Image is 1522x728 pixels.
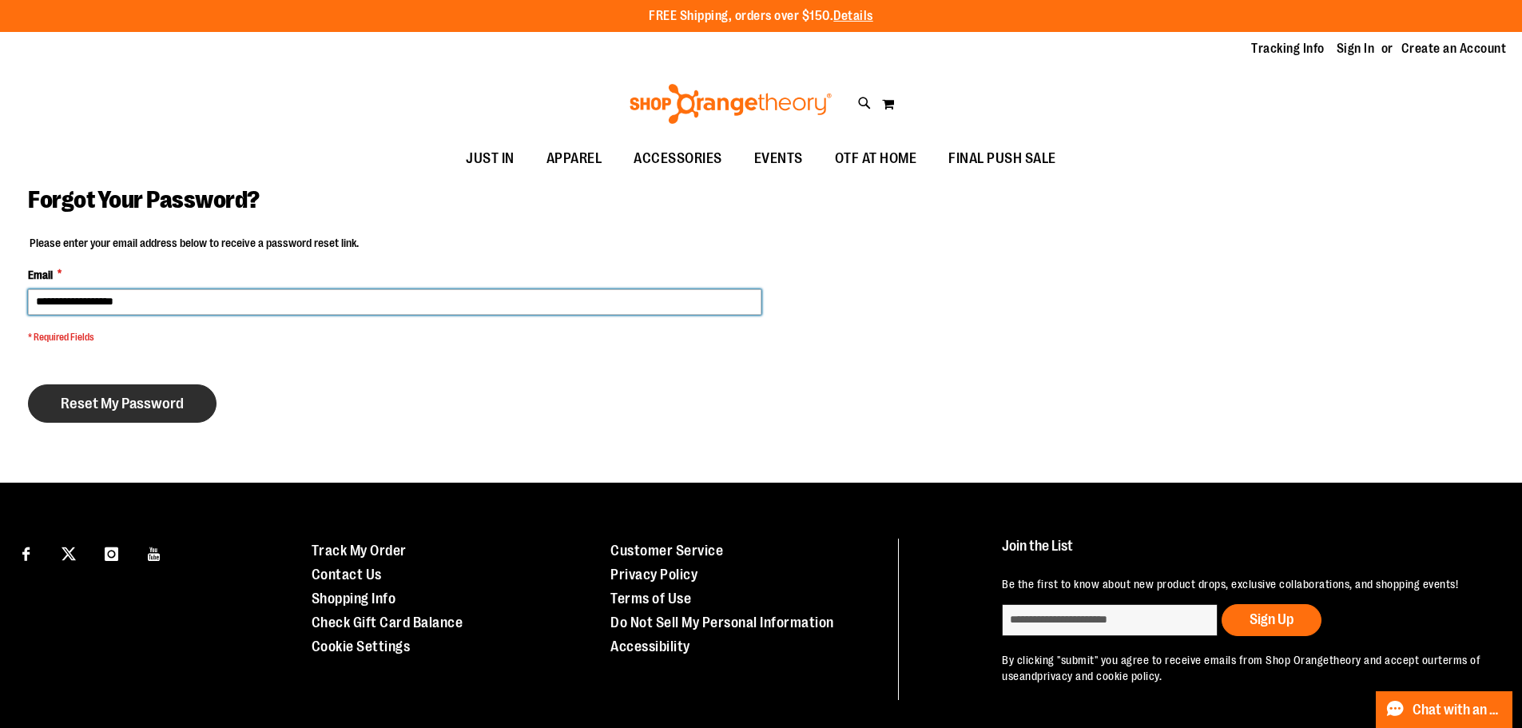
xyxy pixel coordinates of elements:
p: By clicking "submit" you agree to receive emails from Shop Orangetheory and accept our and [1002,652,1485,684]
span: Sign Up [1250,611,1294,627]
a: Visit our Youtube page [141,539,169,567]
span: EVENTS [754,141,803,177]
a: Visit our Facebook page [12,539,40,567]
a: Do Not Sell My Personal Information [610,615,834,631]
span: FINAL PUSH SALE [948,141,1056,177]
a: Accessibility [610,638,690,654]
p: Be the first to know about new product drops, exclusive collaborations, and shopping events! [1002,576,1485,592]
button: Sign Up [1222,604,1321,636]
a: APPAREL [531,141,618,177]
a: FINAL PUSH SALE [932,141,1072,177]
a: Check Gift Card Balance [312,615,463,631]
span: Reset My Password [61,395,184,412]
a: Customer Service [610,543,723,559]
button: Reset My Password [28,384,217,423]
span: ACCESSORIES [634,141,722,177]
a: EVENTS [738,141,819,177]
span: Forgot Your Password? [28,186,260,213]
a: Sign In [1337,40,1375,58]
a: Track My Order [312,543,407,559]
a: Visit our X page [55,539,83,567]
a: Visit our Instagram page [97,539,125,567]
span: OTF AT HOME [835,141,917,177]
a: Tracking Info [1251,40,1325,58]
a: ACCESSORIES [618,141,738,177]
a: Privacy Policy [610,567,697,583]
a: Shopping Info [312,591,396,607]
span: APPAREL [546,141,602,177]
a: Details [833,9,873,23]
a: privacy and cookie policy. [1037,670,1162,682]
span: JUST IN [466,141,515,177]
legend: Please enter your email address below to receive a password reset link. [28,235,360,251]
span: Chat with an Expert [1413,702,1503,718]
span: * Required Fields [28,331,761,344]
input: enter email [1002,604,1218,636]
a: Create an Account [1401,40,1507,58]
a: OTF AT HOME [819,141,933,177]
a: Terms of Use [610,591,691,607]
span: Email [28,267,53,283]
p: FREE Shipping, orders over $150. [649,7,873,26]
a: JUST IN [450,141,531,177]
a: Cookie Settings [312,638,411,654]
h4: Join the List [1002,539,1485,568]
button: Chat with an Expert [1376,691,1513,728]
a: Contact Us [312,567,382,583]
a: terms of use [1002,654,1480,682]
img: Twitter [62,547,76,561]
img: Shop Orangetheory [627,84,834,124]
